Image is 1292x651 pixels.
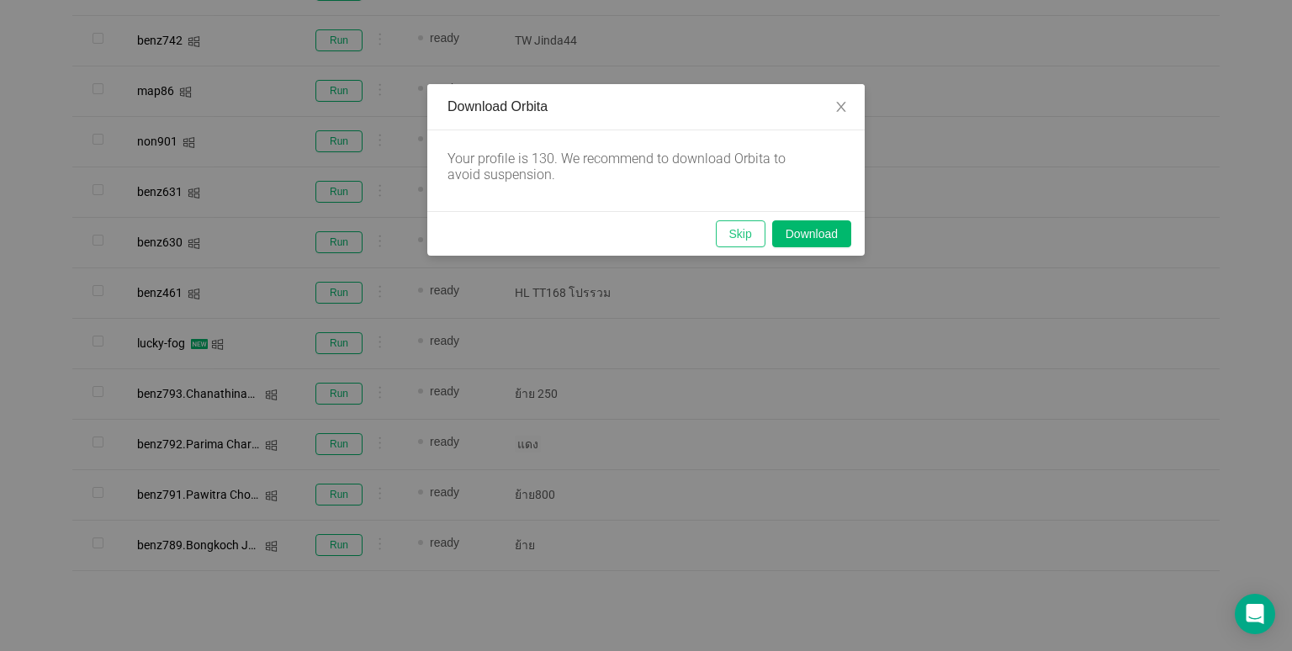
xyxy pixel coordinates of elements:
div: Download Orbita [447,98,845,116]
button: Download [772,220,851,247]
div: Your profile is 130. We recommend to download Orbita to avoid suspension. [447,151,818,183]
i: icon: close [834,100,848,114]
button: Skip [716,220,765,247]
button: Close [818,84,865,131]
div: Open Intercom Messenger [1235,594,1275,634]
